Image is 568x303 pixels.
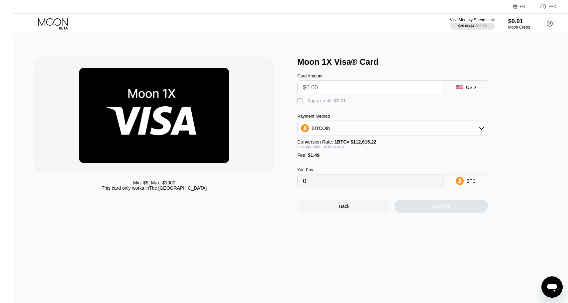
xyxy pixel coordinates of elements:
div: Last updated: an hour ago [297,145,488,149]
div:  [297,98,304,104]
div: FAQ [548,4,556,9]
div: Fee : [297,152,488,158]
div: Visa Monthly Spend Limit$20.00/$4,000.00 [450,18,495,30]
span: $1.49 [308,152,320,158]
div: Conversion Rate: [297,139,488,145]
div: $0.01 [508,18,530,25]
div: Apply credit: $0.01 [307,98,346,103]
iframe: Button to launch messaging window [541,276,563,298]
div: USD [466,85,476,90]
div: BTC [466,178,476,184]
div: You Pay [297,167,443,172]
div: FAQ [533,3,556,10]
div: BITCOIN [312,126,331,131]
div: EN [513,3,533,10]
div: $20.00 / $4,000.00 [458,24,487,28]
div: Card Amount [297,73,443,78]
div: $0.01Moon Credit [508,18,530,30]
div: This card only works in The [GEOGRAPHIC_DATA] [102,185,207,191]
span: 1 BTC ≈ $112,615.22 [334,139,376,145]
div: Min: $ 5 , Max: $ 1000 [133,180,175,185]
div: Back [297,200,391,213]
div: Moon Credit [508,25,530,30]
div: Visa Monthly Spend Limit [450,18,495,22]
div: EN [520,4,525,9]
input: $0.00 [303,81,438,94]
div: Back [339,204,349,209]
div: Moon 1X Visa® Card [297,57,554,67]
div: Payment Method [297,114,488,119]
div: BITCOIN [298,122,488,135]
